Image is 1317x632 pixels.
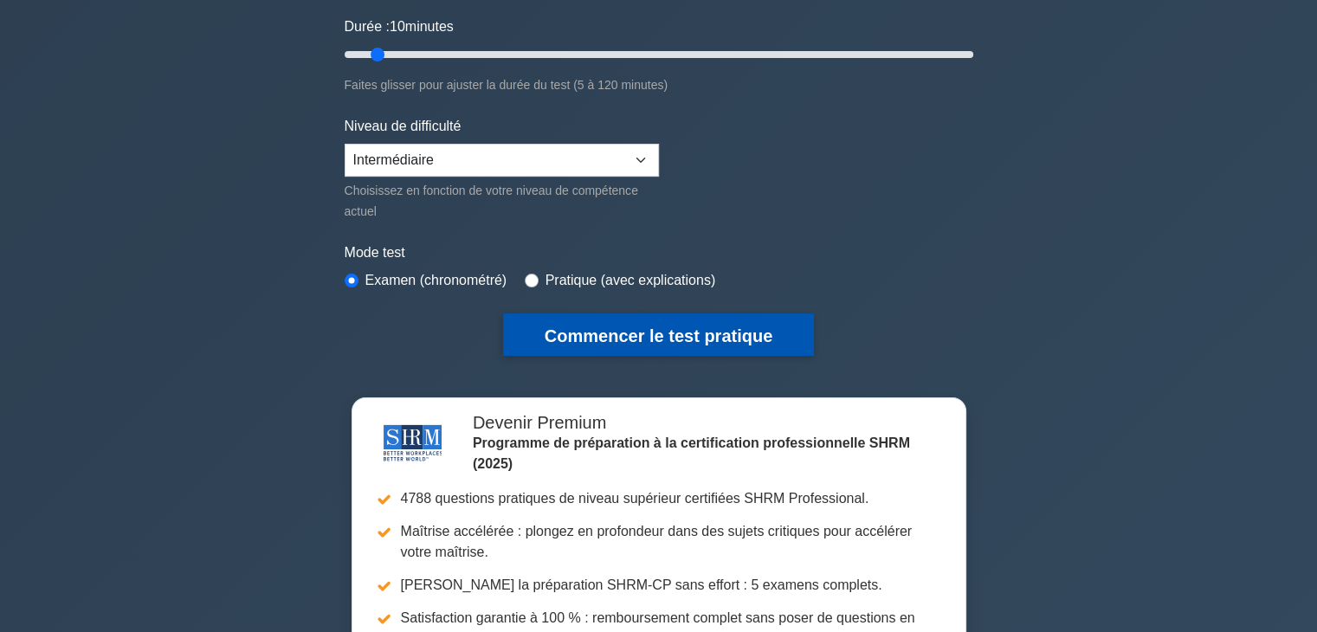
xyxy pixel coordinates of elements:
font: Choisissez en fonction de votre niveau de compétence actuel [345,184,638,218]
font: Commencer le test pratique [545,326,772,345]
font: 10 [390,19,405,34]
font: Durée : [345,19,390,34]
button: Commencer le test pratique [503,313,814,356]
font: Examen (chronométré) [365,273,507,287]
font: Pratique (avec explications) [546,273,716,287]
font: Niveau de difficulté [345,119,462,133]
font: Faites glisser pour ajuster la durée du test (5 à 120 minutes) [345,78,668,92]
font: minutes [405,19,454,34]
font: Mode test [345,245,405,260]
